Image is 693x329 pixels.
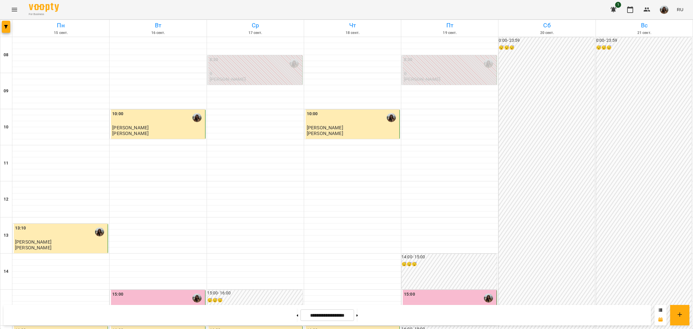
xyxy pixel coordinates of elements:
p: 0 [404,71,495,76]
h6: 10 [4,124,8,131]
label: 10:00 [112,111,123,117]
img: Анна Рожнятовська [192,294,202,303]
label: 13:10 [15,225,26,232]
span: [PERSON_NAME] [307,125,343,131]
p: [PERSON_NAME] [112,131,149,136]
h6: 12 [4,196,8,203]
h6: 😴😴😴 [596,45,691,51]
h6: Чт [305,21,400,30]
label: 15:00 [404,291,415,298]
h6: 😴😴😴 [499,45,594,51]
h6: Вт [110,21,205,30]
span: [PERSON_NAME] [15,239,51,245]
h6: Ср [208,21,303,30]
span: For Business [29,12,59,16]
p: [PERSON_NAME] [404,77,440,82]
h6: Пн [13,21,108,30]
img: Анна Рожнятовська [484,59,493,68]
h6: 15 сент. [13,30,108,36]
h6: 15:00 - 16:00 [207,290,303,297]
p: 0 [210,71,301,76]
span: RU [677,6,683,13]
p: [PERSON_NAME] [15,245,51,250]
h6: 14:00 - 15:00 [402,254,497,260]
img: Анна Рожнятовська [290,59,299,68]
p: [PERSON_NAME] [210,77,246,82]
h6: 20 сент. [499,30,594,36]
h6: 17 сент. [208,30,303,36]
h6: 0:00 - 23:59 [596,37,691,44]
button: RU [674,4,686,15]
h6: 18 сент. [305,30,400,36]
h6: 11 [4,160,8,167]
img: Анна Рожнятовська [484,294,493,303]
img: Анна Рожнятовська [387,113,396,122]
label: 10:00 [307,111,318,117]
h6: 😴😴😴 [207,297,303,304]
label: 8:30 [210,57,218,63]
h6: 21 сент. [597,30,692,36]
label: 15:00 [112,291,123,298]
h6: Вс [597,21,692,30]
h6: 😴😴😴 [402,261,497,268]
h6: Пт [402,21,497,30]
img: Анна Рожнятовська [95,227,104,236]
h6: 16 сент. [110,30,205,36]
img: cf3ea0a0c680b25cc987e5e4629d86f3.jpg [660,5,668,14]
label: 8:30 [404,57,412,63]
h6: 08 [4,52,8,58]
h6: 14 [4,268,8,275]
h6: 0:00 - 23:59 [499,37,594,44]
h6: 09 [4,88,8,94]
span: [PERSON_NAME] [112,125,149,131]
h6: Сб [499,21,594,30]
img: Voopty Logo [29,3,59,12]
span: 1 [615,2,621,8]
p: [PERSON_NAME] [307,131,343,136]
button: Menu [7,2,22,17]
h6: 13 [4,232,8,239]
img: Анна Рожнятовська [192,113,202,122]
h6: 19 сент. [402,30,497,36]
